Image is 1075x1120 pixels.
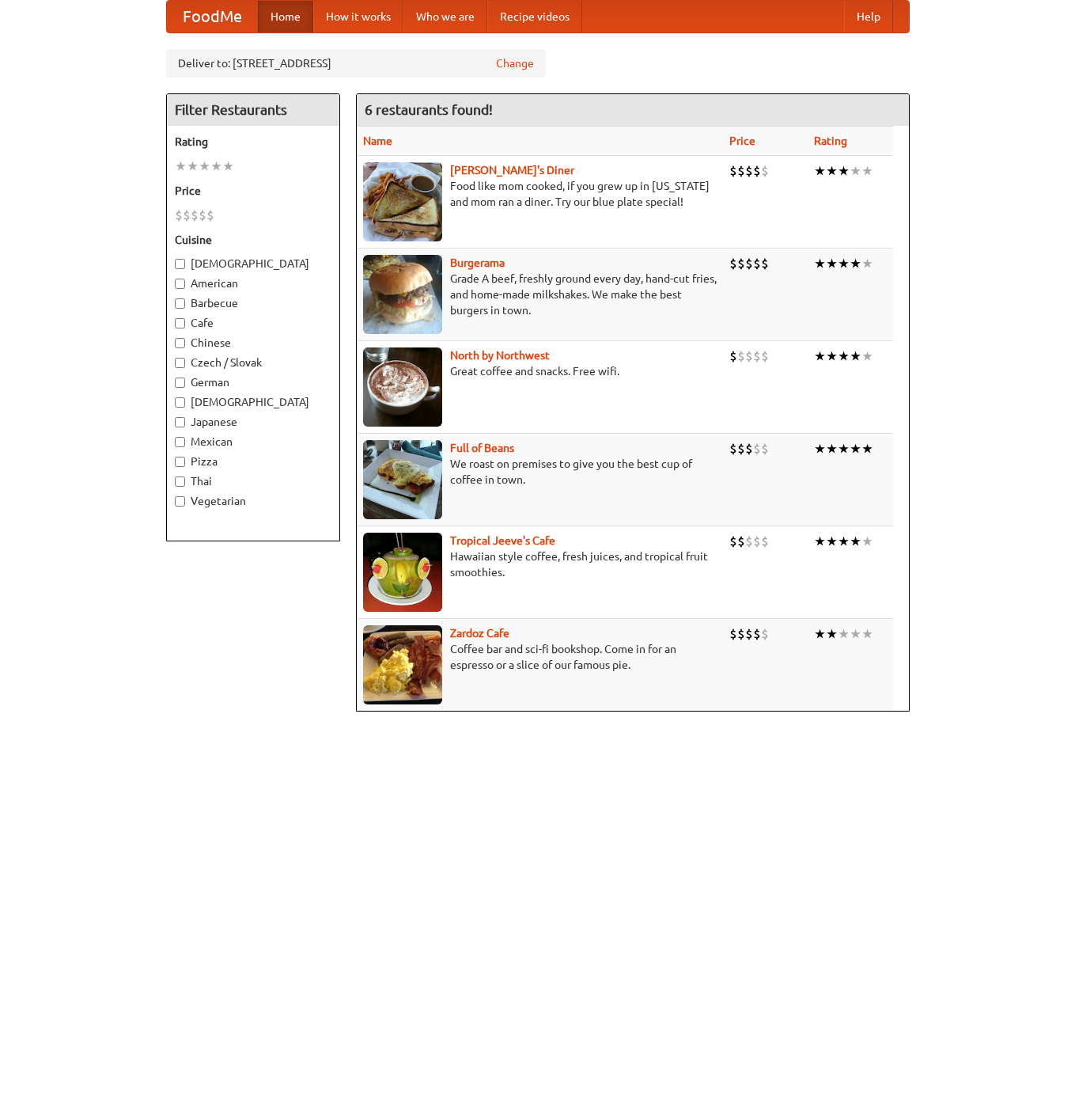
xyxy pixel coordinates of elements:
[737,533,745,550] li: $
[363,533,442,612] img: jeeves.jpg
[814,255,826,272] li: ★
[838,162,850,180] li: ★
[167,1,258,32] a: FoodMe
[175,279,185,289] input: American
[826,533,838,550] li: ★
[175,378,185,388] input: German
[191,207,199,224] li: $
[814,135,847,147] a: Rating
[199,207,206,224] li: $
[166,49,546,78] div: Deliver to: [STREET_ADDRESS]
[175,358,185,368] input: Czech / Slovak
[175,394,331,410] label: [DEMOGRAPHIC_DATA]
[753,440,761,457] li: $
[850,440,861,457] li: ★
[729,255,737,272] li: $
[167,94,339,126] h4: Filter Restaurants
[175,318,185,328] input: Cafe
[861,625,873,643] li: ★
[175,414,331,430] label: Japanese
[175,134,331,150] h5: Rating
[745,533,753,550] li: $
[861,162,873,180] li: ★
[814,625,826,643] li: ★
[210,158,222,175] li: ★
[761,625,769,643] li: $
[745,162,753,180] li: $
[175,454,331,469] label: Pizza
[838,533,850,550] li: ★
[450,256,505,269] b: Burgerama
[861,347,873,365] li: ★
[826,255,838,272] li: ★
[838,347,850,365] li: ★
[737,347,745,365] li: $
[753,533,761,550] li: $
[487,1,582,32] a: Recipe videos
[187,158,199,175] li: ★
[753,347,761,365] li: $
[729,347,737,365] li: $
[363,440,442,519] img: beans.jpg
[175,434,331,450] label: Mexican
[222,158,234,175] li: ★
[761,255,769,272] li: $
[175,338,185,348] input: Chinese
[737,440,745,457] li: $
[175,158,187,175] li: ★
[745,440,753,457] li: $
[753,255,761,272] li: $
[729,135,755,147] a: Price
[729,162,737,180] li: $
[206,207,214,224] li: $
[199,158,210,175] li: ★
[838,625,850,643] li: ★
[861,533,873,550] li: ★
[729,533,737,550] li: $
[175,374,331,390] label: German
[838,255,850,272] li: ★
[814,162,826,180] li: ★
[745,347,753,365] li: $
[761,533,769,550] li: $
[761,347,769,365] li: $
[826,162,838,180] li: ★
[175,315,331,331] label: Cafe
[450,534,555,547] a: Tropical Jeeve's Cafe
[861,440,873,457] li: ★
[175,476,185,487] input: Thai
[814,533,826,550] li: ★
[175,493,331,509] label: Vegetarian
[729,625,737,643] li: $
[745,255,753,272] li: $
[175,232,331,248] h5: Cuisine
[313,1,403,32] a: How it works
[363,625,442,704] img: zardoz.jpg
[450,627,509,640] a: Zardoz Cafe
[737,625,745,643] li: $
[450,349,550,362] b: North by Northwest
[175,259,185,269] input: [DEMOGRAPHIC_DATA]
[175,496,185,507] input: Vegetarian
[850,625,861,643] li: ★
[363,255,442,334] img: burgerama.jpg
[175,473,331,489] label: Thai
[826,440,838,457] li: ★
[363,641,717,673] p: Coffee bar and sci-fi bookshop. Come in for an espresso or a slice of our famous pie.
[175,295,331,311] label: Barbecue
[450,442,514,454] b: Full of Beans
[850,255,861,272] li: ★
[450,164,574,177] a: [PERSON_NAME]'s Diner
[363,135,392,147] a: Name
[175,298,185,309] input: Barbecue
[175,457,185,467] input: Pizza
[175,417,185,427] input: Japanese
[175,256,331,271] label: [DEMOGRAPHIC_DATA]
[826,625,838,643] li: ★
[826,347,838,365] li: ★
[850,162,861,180] li: ★
[850,347,861,365] li: ★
